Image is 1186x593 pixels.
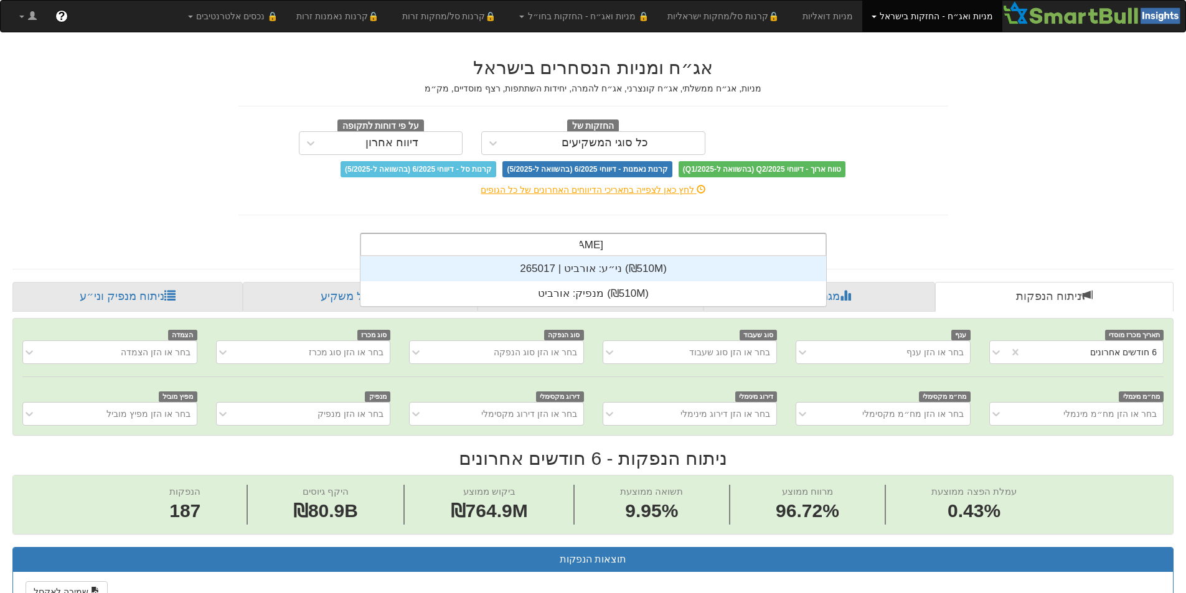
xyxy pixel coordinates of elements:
[494,346,577,358] div: בחר או הזן סוג הנפקה
[793,1,862,32] a: מניות דואליות
[179,1,288,32] a: 🔒 נכסים אלטרנטיבים
[1105,330,1164,340] span: תאריך מכרז מוסדי
[309,346,384,358] div: בחר או הזן סוג מכרז
[620,486,683,497] span: תשואה ממוצעת
[58,10,65,22] span: ?
[776,498,839,525] span: 96.72%
[862,1,1002,32] a: מניות ואג״ח - החזקות בישראל
[287,1,393,32] a: 🔒קרנות נאמנות זרות
[341,161,496,177] span: קרנות סל - דיווחי 6/2025 (בהשוואה ל-5/2025)
[169,498,200,525] span: 187
[782,486,833,497] span: מרווח ממוצע
[689,346,770,358] div: בחר או הזן סוג שעבוד
[337,119,424,133] span: על פי דוחות לתקופה
[238,84,948,93] h5: מניות, אג״ח ממשלתי, אג״ח קונצרני, אג״ח להמרה, יחידות השתתפות, רצף מוסדיים, מק״מ
[365,391,390,402] span: מנפיק
[318,408,384,420] div: בחר או הזן מנפיק
[1090,346,1157,358] div: 6 חודשים אחרונים
[12,448,1174,469] h2: ניתוח הנפקות - 6 חודשים אחרונים
[168,330,197,340] span: הצמדה
[106,408,191,420] div: בחר או הזן מפיץ מוביל
[481,408,577,420] div: בחר או הזן דירוג מקסימלי
[360,281,826,306] div: מנפיק: ‏אורביט ‎(₪510M)‎
[357,330,391,340] span: סוג מכרז
[360,256,826,306] div: grid
[862,408,964,420] div: בחר או הזן מח״מ מקסימלי
[365,137,418,149] div: דיווח אחרון
[243,282,477,312] a: פרופיל משקיע
[567,119,619,133] span: החזקות של
[393,1,510,32] a: 🔒קרנות סל/מחקות זרות
[931,486,1016,497] span: עמלת הפצה ממוצעת
[620,498,683,525] span: 9.95%
[12,282,243,312] a: ניתוח מנפיק וני״ע
[159,391,197,402] span: מפיץ מוביל
[1063,408,1157,420] div: בחר או הזן מח״מ מינמלי
[1119,391,1164,402] span: מח״מ מינמלי
[510,1,658,32] a: 🔒 מניות ואג״ח - החזקות בחו״ל
[919,391,971,402] span: מח״מ מקסימלי
[679,161,845,177] span: טווח ארוך - דיווחי Q2/2025 (בהשוואה ל-Q1/2025)
[463,486,515,497] span: ביקוש ממוצע
[544,330,584,340] span: סוג הנפקה
[735,391,778,402] span: דירוג מינימלי
[121,346,191,358] div: בחר או הזן הצמדה
[740,330,778,340] span: סוג שעבוד
[951,330,971,340] span: ענף
[303,486,349,497] span: היקף גיוסים
[451,500,528,521] span: ₪764.9M
[293,500,358,521] span: ₪80.9B
[658,1,793,32] a: 🔒קרנות סל/מחקות ישראליות
[229,184,958,196] div: לחץ כאן לצפייה בתאריכי הדיווחים האחרונים של כל הגופים
[562,137,648,149] div: כל סוגי המשקיעים
[935,282,1174,312] a: ניתוח הנפקות
[169,486,200,497] span: הנפקות
[931,498,1016,525] span: 0.43%
[1002,1,1185,26] img: Smartbull
[536,391,584,402] span: דירוג מקסימלי
[360,256,826,281] div: ני״ע: ‏אורביט | 265017 ‎(₪510M)‎
[46,1,77,32] a: ?
[680,408,770,420] div: בחר או הזן דירוג מינימלי
[238,57,948,78] h2: אג״ח ומניות הנסחרים בישראל
[22,554,1164,565] h3: תוצאות הנפקות
[906,346,964,358] div: בחר או הזן ענף
[502,161,672,177] span: קרנות נאמנות - דיווחי 6/2025 (בהשוואה ל-5/2025)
